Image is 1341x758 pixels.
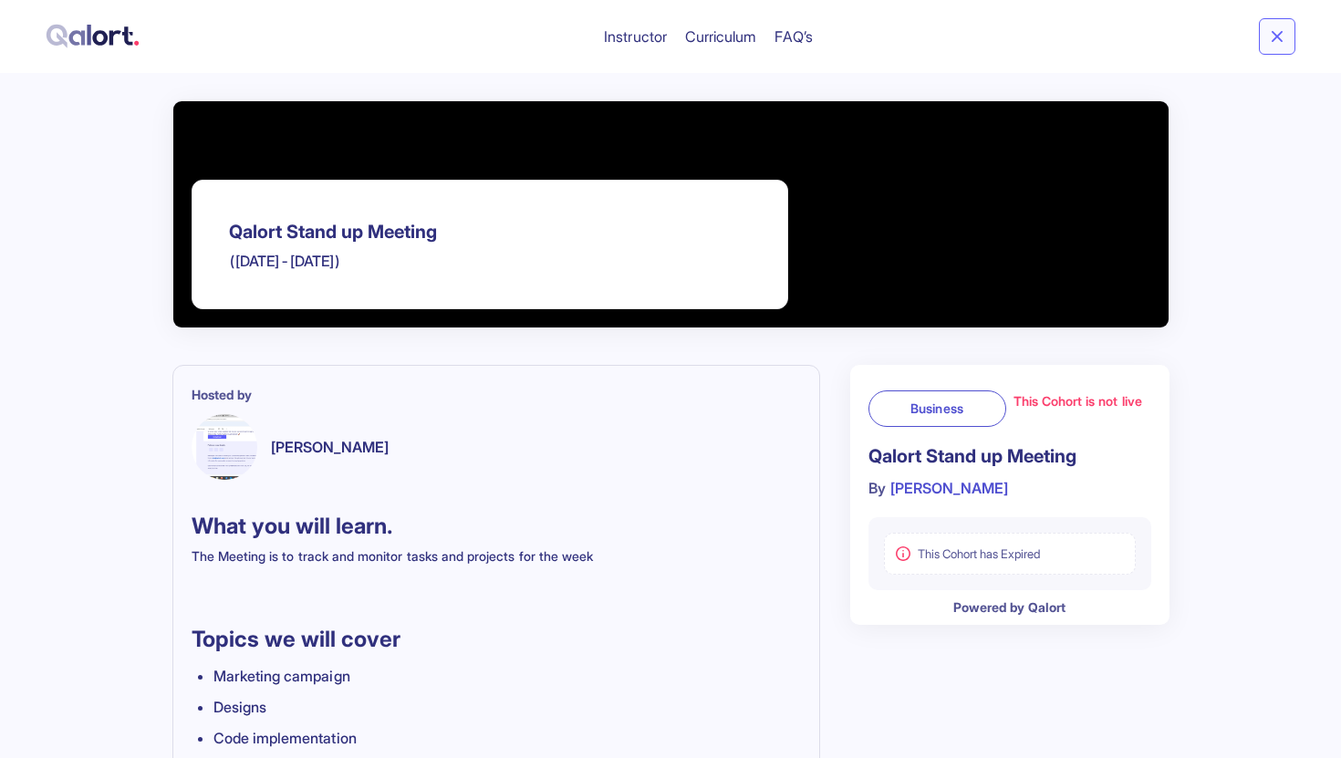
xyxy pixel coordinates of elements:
[271,436,390,458] p: [PERSON_NAME]
[229,217,752,247] p: Qalort Stand up Meeting
[868,477,1151,499] a: By [PERSON_NAME]
[889,479,1010,497] span: [PERSON_NAME]
[192,623,801,656] h4: Topics we will cover
[868,390,1006,427] div: Business
[192,406,390,480] button: [PERSON_NAME]
[774,27,812,46] a: FAQ’s
[868,477,1151,499] p: By
[213,727,801,749] li: Code implementation
[192,384,801,406] p: Hosted by
[868,597,1151,618] a: Powered by Qalort
[213,696,801,718] li: Designs
[192,545,801,567] p: The Meeting is to track and monitor tasks and projects for the week
[229,250,752,272] p: ([DATE]-[DATE])
[918,545,1040,563] p: This Cohort has Expired
[213,665,801,687] li: Marketing campaign
[1014,390,1151,427] p: This Cohort is not live
[868,441,1117,472] p: Qalort Stand up Meeting
[604,26,667,47] a: Instructor
[685,27,757,46] a: Curriculum
[192,510,801,543] h4: What you will learn.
